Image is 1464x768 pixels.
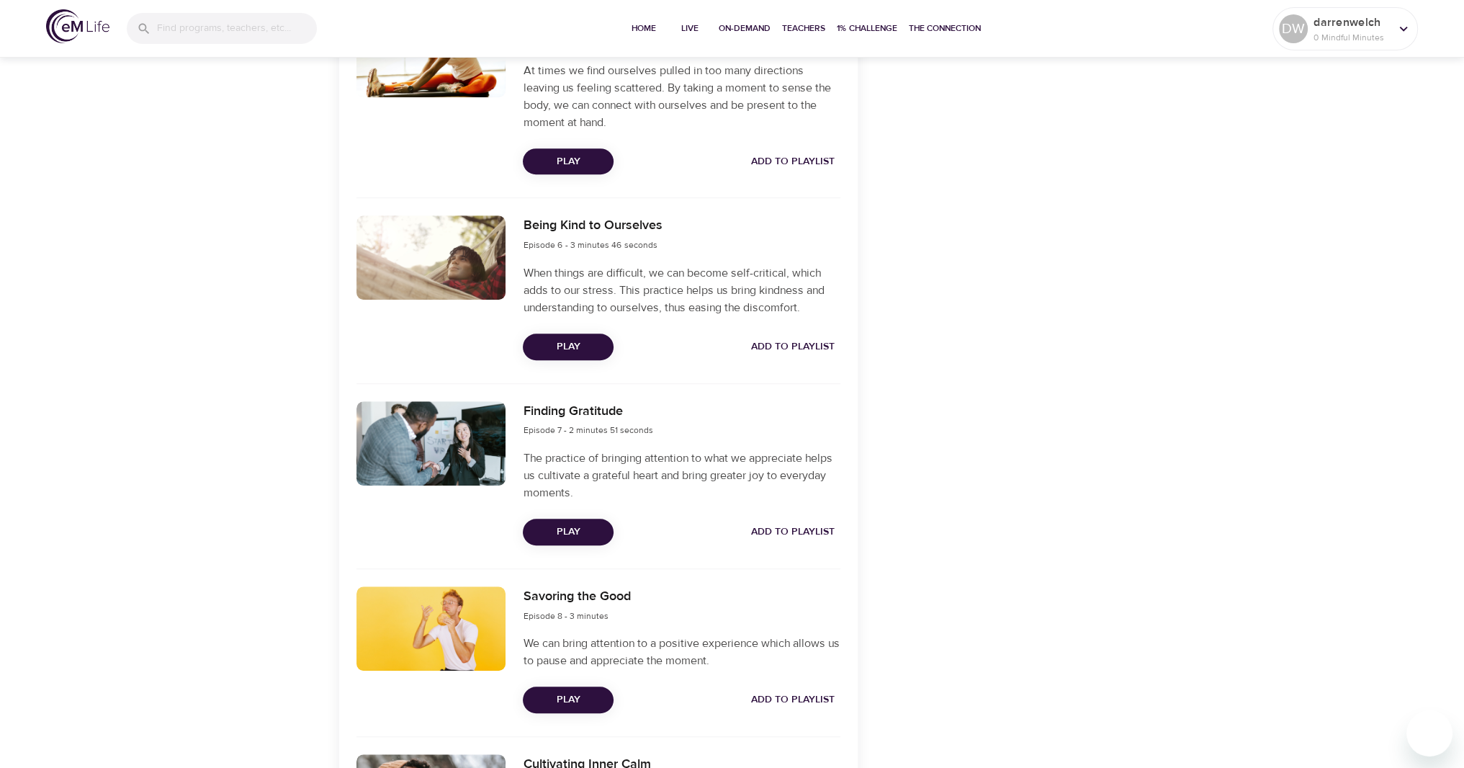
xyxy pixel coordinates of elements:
span: Play [534,338,602,356]
span: Add to Playlist [751,338,835,356]
p: The practice of bringing attention to what we appreciate helps us cultivate a grateful heart and ... [523,450,840,501]
span: Episode 7 - 2 minutes 51 seconds [523,424,652,436]
button: Add to Playlist [745,519,840,545]
div: DW [1279,14,1308,43]
span: The Connection [909,21,981,36]
span: Live [673,21,707,36]
button: Play [523,687,614,713]
button: Play [523,519,614,545]
span: On-Demand [719,21,771,36]
h6: Finding Gratitude [523,401,652,422]
span: Episode 6 - 3 minutes 46 seconds [523,239,657,251]
input: Find programs, teachers, etc... [157,13,317,44]
span: 1% Challenge [837,21,897,36]
h6: Being Kind to Ourselves [523,215,662,236]
iframe: Button to launch messaging window [1406,710,1452,756]
p: 0 Mindful Minutes [1313,31,1390,44]
p: We can bring attention to a positive experience which allows us to pause and appreciate the moment. [523,635,840,669]
span: Play [534,523,602,541]
img: logo [46,9,109,43]
button: Add to Playlist [745,148,840,175]
span: Play [534,153,602,171]
p: When things are difficult, we can become self-critical, which adds to our stress. This practice h... [523,264,840,316]
span: Episode 8 - 3 minutes [523,610,608,622]
button: Play [523,334,614,360]
h6: Savoring the Good [523,586,630,607]
span: Teachers [782,21,825,36]
span: Home [627,21,661,36]
button: Add to Playlist [745,687,840,713]
button: Add to Playlist [745,334,840,360]
span: Add to Playlist [751,153,835,171]
p: At times we find ourselves pulled in too many directions leaving us feeling scattered. By taking ... [523,62,840,131]
button: Play [523,148,614,175]
p: darrenwelch [1313,14,1390,31]
span: Add to Playlist [751,691,835,709]
span: Add to Playlist [751,523,835,541]
span: Play [534,691,602,709]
